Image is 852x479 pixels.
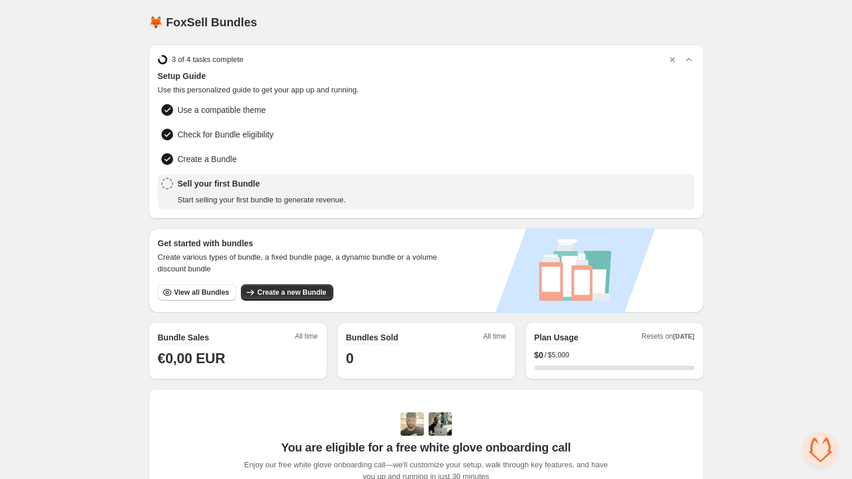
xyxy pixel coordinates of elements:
[641,332,695,344] span: Resets on
[534,349,695,361] div: /
[158,251,449,275] span: Create various types of bundle, a fixed bundle page, a dynamic bundle or a volume discount bundle
[178,153,237,165] span: Create a Bundle
[548,350,570,360] span: $5,000
[241,284,333,301] button: Create a new Bundle
[803,432,838,467] a: Aprire la chat
[178,129,274,140] span: Check for Bundle eligibility
[534,332,578,343] h2: Plan Usage
[158,237,449,249] h3: Get started with bundles
[257,288,326,297] span: Create a new Bundle
[158,332,209,343] h2: Bundle Sales
[178,194,346,206] span: Start selling your first bundle to generate revenue.
[483,332,506,344] span: All time
[346,349,506,368] h1: 0
[673,333,694,340] span: [DATE]
[295,332,318,344] span: All time
[401,412,424,436] img: Adi
[178,178,346,189] span: Sell your first Bundle
[158,84,695,96] span: Use this personalized guide to get your app up and running.
[178,104,266,116] span: Use a compatible theme
[172,54,244,66] span: 3 of 4 tasks complete
[346,332,398,343] h2: Bundles Sold
[158,70,695,82] span: Setup Guide
[281,440,571,454] span: You are eligible for a free white glove onboarding call
[158,349,318,368] h1: €0,00 EUR
[534,349,544,361] span: $ 0
[158,284,236,301] button: View all Bundles
[174,288,229,297] span: View all Bundles
[429,412,452,436] img: Prakhar
[149,15,257,29] h1: 🦊 FoxSell Bundles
